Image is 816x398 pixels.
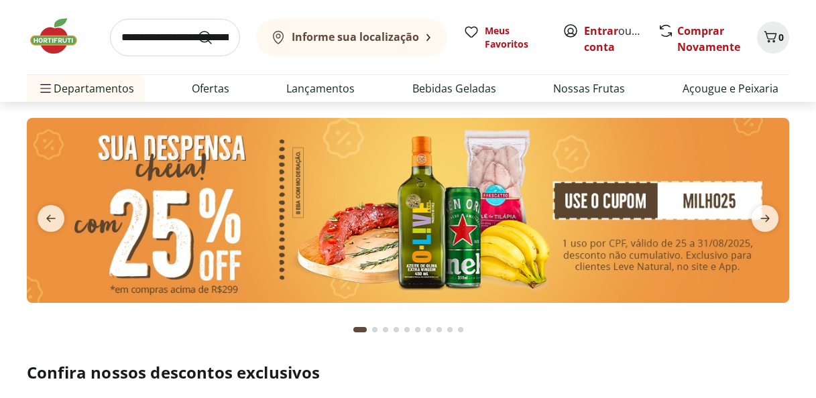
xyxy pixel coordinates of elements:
button: Go to page 6 from fs-carousel [412,314,423,346]
h2: Confira nossos descontos exclusivos [27,362,789,383]
img: cupom [27,118,789,302]
button: Go to page 5 from fs-carousel [402,314,412,346]
button: Menu [38,72,54,105]
button: Go to page 8 from fs-carousel [434,314,445,346]
button: Submit Search [197,29,229,46]
button: Go to page 9 from fs-carousel [445,314,455,346]
a: Lançamentos [286,80,355,96]
span: ou [584,23,644,55]
b: Informe sua localização [292,29,419,44]
button: Current page from fs-carousel [351,314,369,346]
button: Go to page 2 from fs-carousel [369,314,380,346]
button: Go to page 3 from fs-carousel [380,314,391,346]
a: Nossas Frutas [553,80,625,96]
button: Carrinho [757,21,789,54]
button: Informe sua localização [256,19,448,56]
span: Departamentos [38,72,134,105]
span: 0 [778,31,784,44]
a: Comprar Novamente [677,23,740,54]
button: Go to page 4 from fs-carousel [391,314,402,346]
a: Criar conta [584,23,658,54]
button: previous [27,205,75,232]
button: Go to page 10 from fs-carousel [455,314,466,346]
button: next [741,205,789,232]
a: Bebidas Geladas [412,80,496,96]
span: Meus Favoritos [485,24,546,51]
a: Ofertas [192,80,229,96]
img: Hortifruti [27,16,94,56]
a: Entrar [584,23,618,38]
a: Açougue e Peixaria [683,80,778,96]
input: search [110,19,240,56]
a: Meus Favoritos [463,24,546,51]
button: Go to page 7 from fs-carousel [423,314,434,346]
